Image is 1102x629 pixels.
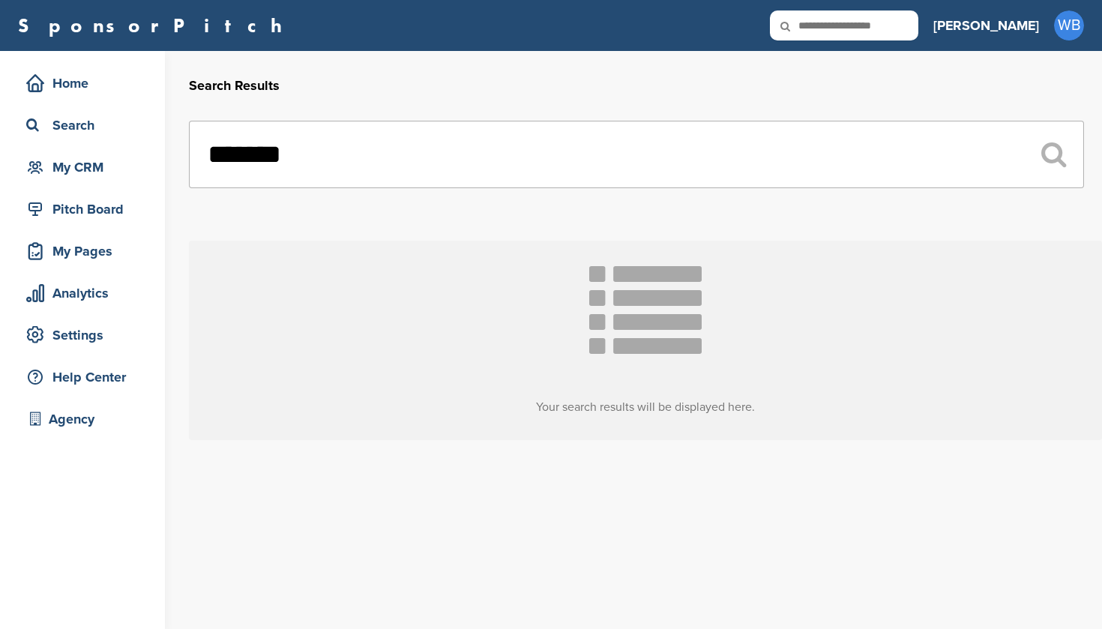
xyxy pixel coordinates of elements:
[15,108,150,142] a: Search
[15,360,150,394] a: Help Center
[189,76,1084,96] h2: Search Results
[18,16,292,35] a: SponsorPitch
[22,112,150,139] div: Search
[15,402,150,436] a: Agency
[15,150,150,184] a: My CRM
[933,15,1039,36] h3: [PERSON_NAME]
[15,318,150,352] a: Settings
[15,276,150,310] a: Analytics
[15,66,150,100] a: Home
[22,406,150,433] div: Agency
[22,238,150,265] div: My Pages
[22,196,150,223] div: Pitch Board
[1054,10,1084,40] span: WB
[189,398,1102,416] h3: Your search results will be displayed here.
[15,192,150,226] a: Pitch Board
[22,364,150,391] div: Help Center
[22,154,150,181] div: My CRM
[15,234,150,268] a: My Pages
[22,322,150,349] div: Settings
[933,9,1039,42] a: [PERSON_NAME]
[22,70,150,97] div: Home
[22,280,150,307] div: Analytics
